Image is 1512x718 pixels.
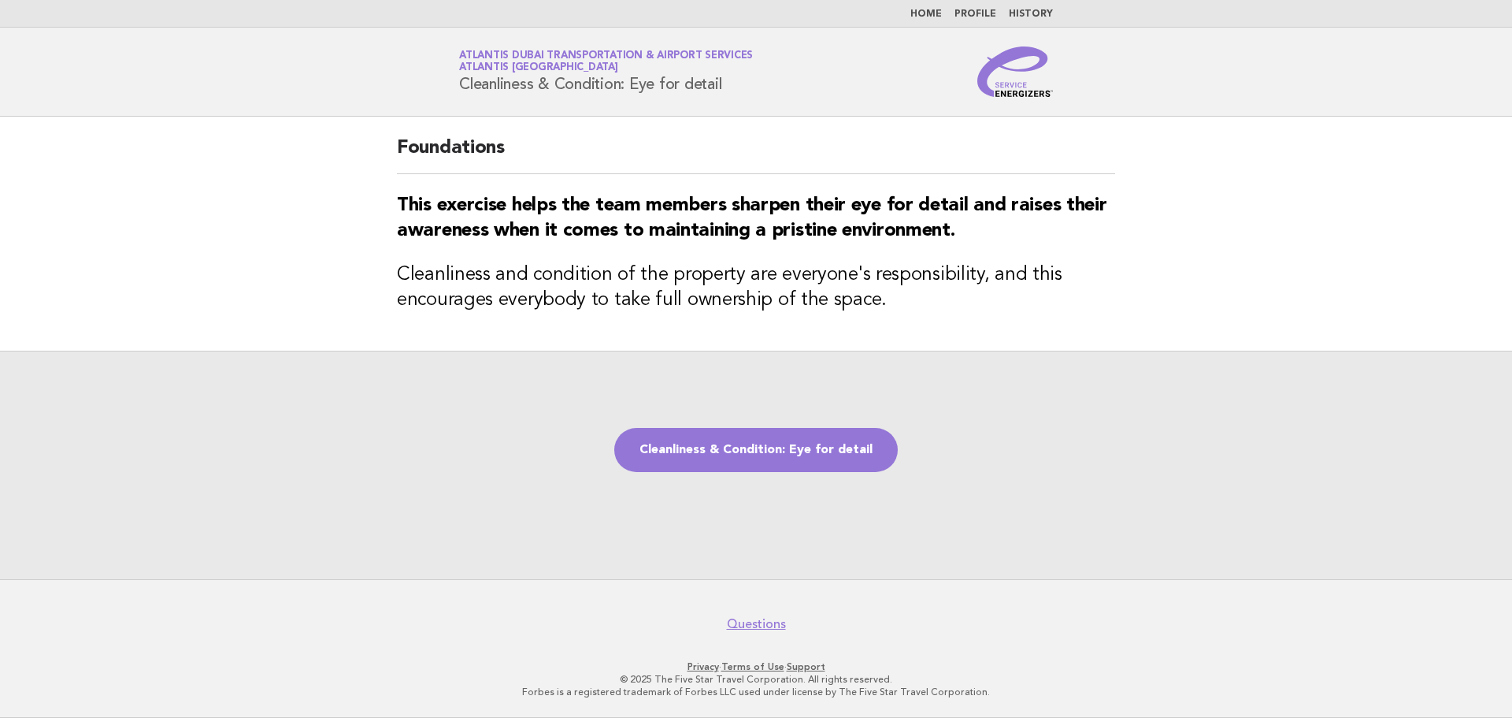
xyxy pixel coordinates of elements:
[397,136,1115,174] h2: Foundations
[910,9,942,19] a: Home
[721,661,784,672] a: Terms of Use
[274,660,1238,673] p: · ·
[787,661,825,672] a: Support
[397,196,1106,240] strong: This exercise helps the team members sharpen their eye for detail and raises their awareness when...
[459,51,753,92] h1: Cleanliness & Condition: Eye for detail
[1009,9,1053,19] a: History
[954,9,996,19] a: Profile
[459,63,618,73] span: Atlantis [GEOGRAPHIC_DATA]
[274,686,1238,698] p: Forbes is a registered trademark of Forbes LLC used under license by The Five Star Travel Corpora...
[687,661,719,672] a: Privacy
[397,262,1115,313] h3: Cleanliness and condition of the property are everyone's responsibility, and this encourages ever...
[614,428,898,472] a: Cleanliness & Condition: Eye for detail
[727,616,786,632] a: Questions
[977,47,1053,97] img: Service Energizers
[459,50,753,73] a: Atlantis Dubai Transportation & Airport ServicesAtlantis [GEOGRAPHIC_DATA]
[274,673,1238,686] p: © 2025 The Five Star Travel Corporation. All rights reserved.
